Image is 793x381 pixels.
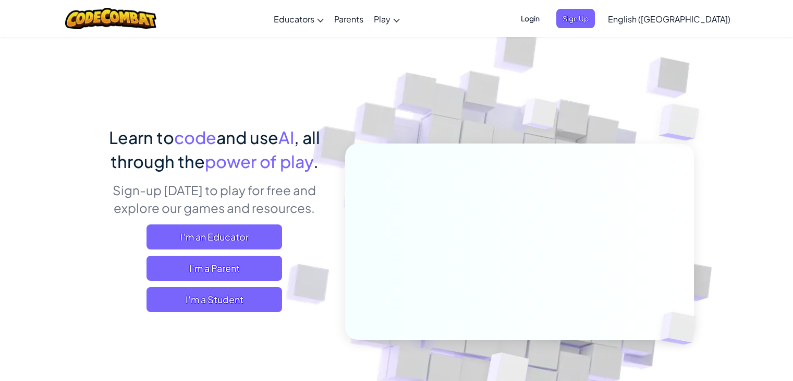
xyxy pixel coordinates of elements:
[329,5,369,33] a: Parents
[369,5,405,33] a: Play
[147,287,282,312] button: I'm a Student
[100,181,330,217] p: Sign-up [DATE] to play for free and explore our games and resources.
[65,8,156,29] img: CodeCombat logo
[269,5,329,33] a: Educators
[216,127,278,148] span: and use
[374,14,391,25] span: Play
[109,127,174,148] span: Learn to
[608,14,730,25] span: English ([GEOGRAPHIC_DATA])
[274,14,314,25] span: Educators
[603,5,736,33] a: English ([GEOGRAPHIC_DATA])
[515,9,546,28] button: Login
[503,78,578,156] img: Overlap cubes
[278,127,294,148] span: AI
[638,78,728,166] img: Overlap cubes
[147,224,282,249] a: I'm an Educator
[642,290,721,366] img: Overlap cubes
[174,127,216,148] span: code
[205,151,313,172] span: power of play
[147,256,282,281] a: I'm a Parent
[556,9,595,28] button: Sign Up
[313,151,319,172] span: .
